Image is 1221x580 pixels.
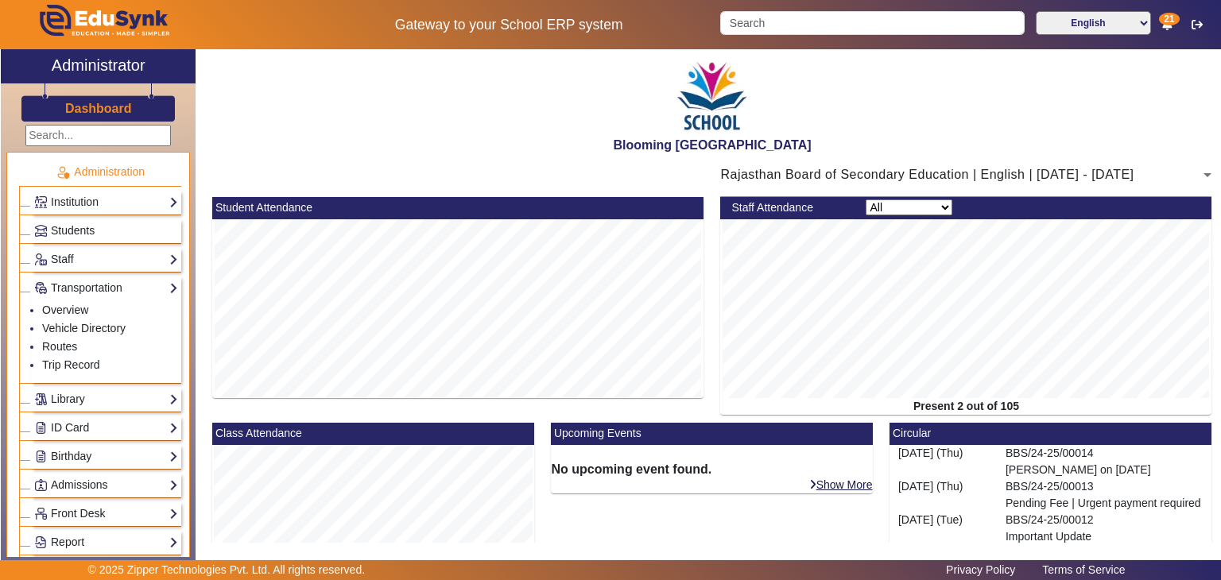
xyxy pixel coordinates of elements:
a: Privacy Policy [938,559,1023,580]
div: [DATE] (Thu) [890,478,997,512]
a: Dashboard [64,100,133,117]
input: Search... [25,125,171,146]
div: BBS/24-25/00013 [997,478,1211,512]
input: Search [720,11,1024,35]
div: BBS/24-25/00012 [997,512,1211,545]
div: Present 2 out of 105 [720,398,1211,415]
p: Pending Fee | Urgent payment required [1006,495,1204,512]
a: Vehicle Directory [42,322,126,334]
a: Routes [42,340,77,353]
h5: Gateway to your School ERP system [314,17,704,33]
a: Show More [808,478,874,492]
div: BBS/24-25/00014 [997,445,1211,478]
mat-card-header: Class Attendance [212,423,534,445]
div: [DATE] (Tue) [890,512,997,545]
a: Terms of Service [1034,559,1133,580]
h2: Administrator [52,56,145,75]
a: Trip Record [42,358,100,371]
span: Rajasthan Board of Secondary Education | English | [DATE] - [DATE] [720,168,1134,181]
img: 9ki5EYAAAABklEQVQDALQa3WBM504PAAAAAElFTkSuQmCC [673,53,752,137]
h2: Blooming [GEOGRAPHIC_DATA] [204,137,1220,153]
mat-card-header: Upcoming Events [551,423,873,445]
div: [DATE] (Thu) [890,445,997,478]
div: Staff Attendance [723,199,858,216]
p: © 2025 Zipper Technologies Pvt. Ltd. All rights reserved. [88,562,366,578]
h6: No upcoming event found. [551,462,873,477]
span: 21 [1159,13,1179,25]
mat-card-header: Student Attendance [212,197,704,219]
p: Administration [19,164,181,180]
mat-card-header: Circular [890,423,1211,445]
p: Important Update [1006,528,1204,545]
a: Administrator [1,49,196,83]
img: Students.png [35,225,47,237]
span: Students [51,224,95,237]
h3: Dashboard [65,101,132,116]
a: Students [34,222,178,240]
p: [PERSON_NAME] on [DATE] [1006,462,1204,478]
a: Overview [42,304,88,316]
img: Administration.png [56,165,70,180]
